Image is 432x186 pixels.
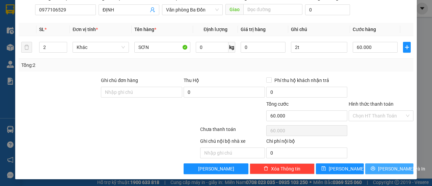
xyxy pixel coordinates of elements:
[41,16,114,27] b: [PERSON_NAME]
[266,101,289,107] span: Tổng cước
[321,166,326,171] span: save
[198,165,234,172] span: [PERSON_NAME]
[150,7,155,12] span: user-add
[403,45,410,50] span: plus
[241,42,286,53] input: 0
[21,61,167,69] div: Tổng: 2
[365,163,413,174] button: printer[PERSON_NAME] và In
[403,42,411,53] button: plus
[184,78,199,83] span: Thu Hộ
[200,137,265,148] div: Ghi chú nội bộ nhà xe
[316,163,364,174] button: save[PERSON_NAME]
[378,165,425,172] span: [PERSON_NAME] và In
[77,42,125,52] span: Khác
[349,101,394,107] label: Hình thức thanh toán
[371,166,375,171] span: printer
[204,27,227,32] span: Định lượng
[4,39,54,50] h2: EIQHT1FC
[288,23,350,36] th: Ghi chú
[243,4,302,15] input: Dọc đường
[21,42,32,53] button: delete
[225,4,243,15] span: Giao
[199,126,266,137] div: Chưa thanh toán
[166,5,219,15] span: Văn phòng Ba Đồn
[271,165,300,172] span: Xóa Thông tin
[134,27,156,32] span: Tên hàng
[101,78,138,83] label: Ghi chú đơn hàng
[228,42,235,53] span: kg
[134,42,191,53] input: VD: Bàn, Ghế
[200,148,265,158] input: Nhập ghi chú
[353,27,376,32] span: Cước hàng
[266,137,348,148] div: Chi phí nội bộ
[305,4,350,15] input: Cước giao hàng
[272,77,332,84] span: Phí thu hộ khách nhận trả
[250,163,315,174] button: deleteXóa Thông tin
[35,39,163,103] h2: VP Nhận: Văn phòng Đồng Hới
[73,27,98,32] span: Đơn vị tính
[264,166,268,171] span: delete
[101,87,182,98] input: Ghi chú đơn hàng
[184,163,248,174] button: [PERSON_NAME]
[39,27,45,32] span: SL
[241,27,266,32] span: Giá trị hàng
[329,165,365,172] span: [PERSON_NAME]
[291,42,347,53] input: Ghi Chú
